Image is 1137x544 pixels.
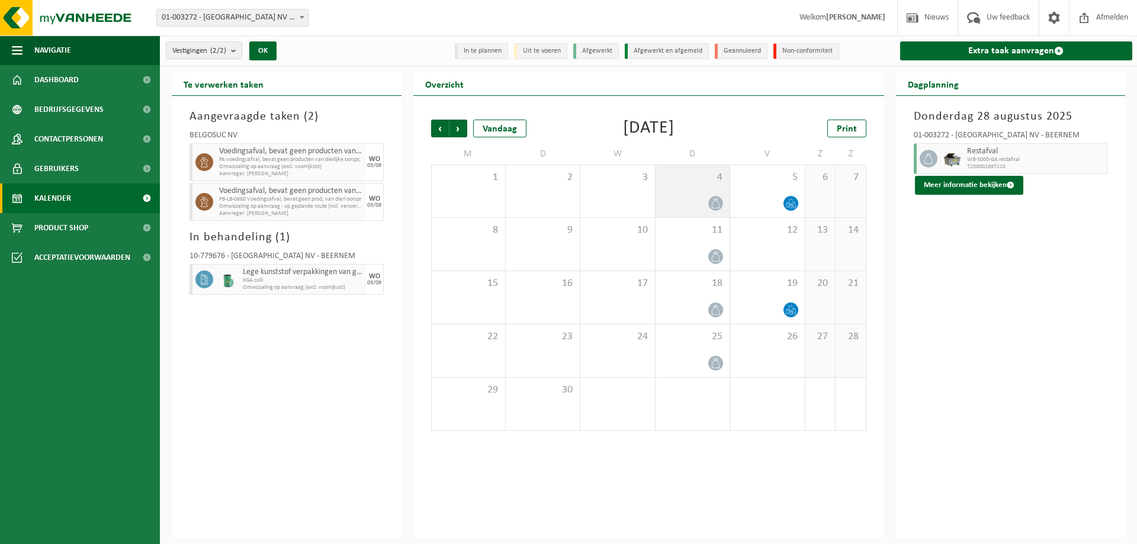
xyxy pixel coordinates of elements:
span: Aanvrager: [PERSON_NAME] [219,170,363,178]
span: WB-5000-GA restafval [967,156,1104,163]
div: WO [369,273,380,280]
div: WO [369,156,380,163]
span: 1 [280,231,286,243]
div: 03/09 [367,202,381,208]
span: 13 [811,224,829,237]
span: 1 [438,171,499,184]
span: Navigatie [34,36,71,65]
span: 2 [308,111,314,123]
h3: In behandeling ( ) [189,228,384,246]
span: 10 [586,224,648,237]
div: BELGOSUC NV [189,131,384,143]
span: 5 [736,171,798,184]
div: 10-779676 - [GEOGRAPHIC_DATA] NV - BEERNEM [189,252,384,264]
li: Uit te voeren [514,43,567,59]
span: 20 [811,277,829,290]
span: PB-LB-0680 Voedingsafval, bevat geen prod, van dierl oorspr [219,196,363,203]
span: Lege kunststof verpakkingen van gevaarlijke stoffen [243,268,363,277]
span: Vestigingen [172,42,226,60]
li: Non-conformiteit [773,43,839,59]
h3: Donderdag 28 augustus 2025 [914,108,1108,125]
span: Voedingsafval, bevat geen producten van dierlijke oorsprong, gemengde verpakking (exclusief glas) [219,147,363,156]
li: Afgewerkt [573,43,619,59]
td: Z [805,143,836,165]
span: Voedingsafval, bevat geen producten van dierlijke oorsprong, gemengde verpakking (exclusief glas) [219,186,363,196]
button: Vestigingen(2/2) [166,41,242,59]
img: WB-5000-GAL-GY-01 [943,150,961,168]
div: 03/09 [367,280,381,286]
strong: [PERSON_NAME] [826,13,885,22]
span: 11 [661,224,724,237]
div: [DATE] [623,120,675,137]
h2: Te verwerken taken [172,72,275,95]
h3: Aangevraagde taken ( ) [189,108,384,125]
span: 14 [841,224,859,237]
span: 16 [512,277,574,290]
span: Omwisseling op aanvraag (excl. voorrijkost) [219,163,363,170]
td: D [506,143,580,165]
span: 7 [841,171,859,184]
img: PB-OT-0200-MET-00-02 [219,271,237,288]
span: PA voedingsafval, bevat geen producten van dierlijke oorspr, [219,156,363,163]
a: Print [827,120,866,137]
li: In te plannen [455,43,508,59]
td: Z [836,143,866,165]
span: 9 [512,224,574,237]
span: 8 [438,224,499,237]
div: WO [369,195,380,202]
span: 12 [736,224,798,237]
span: Print [837,124,857,134]
span: 30 [512,384,574,397]
span: 6 [811,171,829,184]
span: Restafval [967,147,1104,156]
span: Contactpersonen [34,124,103,154]
span: 18 [661,277,724,290]
td: M [431,143,506,165]
span: 23 [512,330,574,343]
button: Meer informatie bekijken [915,176,1023,195]
span: Product Shop [34,213,88,243]
span: 25 [661,330,724,343]
span: 29 [438,384,499,397]
span: 01-003272 - BELGOSUC NV - BEERNEM [156,9,309,27]
span: KGA colli [243,277,363,284]
span: Volgende [449,120,467,137]
span: 24 [586,330,648,343]
div: Vandaag [473,120,526,137]
li: Afgewerkt en afgemeld [625,43,709,59]
span: T250001697210 [967,163,1104,170]
span: 17 [586,277,648,290]
span: 01-003272 - BELGOSUC NV - BEERNEM [157,9,308,26]
li: Geannuleerd [715,43,767,59]
span: 21 [841,277,859,290]
span: 19 [736,277,798,290]
span: Omwisseling op aanvraag - op geplande route (incl. verwerking) [219,203,363,210]
span: 2 [512,171,574,184]
span: Vorige [431,120,449,137]
span: 15 [438,277,499,290]
span: 3 [586,171,648,184]
span: 28 [841,330,859,343]
h2: Dagplanning [896,72,971,95]
h2: Overzicht [413,72,476,95]
span: Acceptatievoorwaarden [34,243,130,272]
div: 01-003272 - [GEOGRAPHIC_DATA] NV - BEERNEM [914,131,1108,143]
td: D [656,143,730,165]
span: Bedrijfsgegevens [34,95,104,124]
span: Omwisseling op aanvraag (excl. voorrijkost) [243,284,363,291]
count: (2/2) [210,47,226,54]
span: 27 [811,330,829,343]
td: W [580,143,655,165]
span: Gebruikers [34,154,79,184]
div: 03/09 [367,163,381,169]
button: OK [249,41,277,60]
span: Dashboard [34,65,79,95]
span: Kalender [34,184,71,213]
a: Extra taak aanvragen [900,41,1133,60]
span: 26 [736,330,798,343]
span: 4 [661,171,724,184]
td: V [730,143,805,165]
span: 22 [438,330,499,343]
span: Aanvrager: [PERSON_NAME] [219,210,363,217]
